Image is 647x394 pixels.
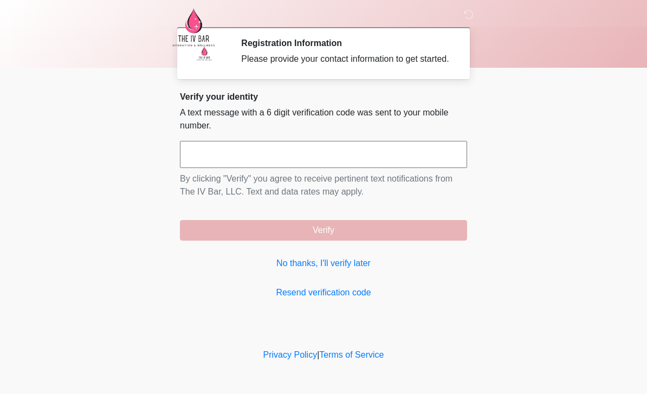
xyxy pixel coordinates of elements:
[241,53,451,66] div: Please provide your contact information to get started.
[180,286,467,299] a: Resend verification code
[169,8,218,47] img: The IV Bar, LLC Logo
[263,350,318,359] a: Privacy Policy
[180,220,467,241] button: Verify
[317,350,319,359] a: |
[180,92,467,102] h2: Verify your identity
[180,257,467,270] a: No thanks, I'll verify later
[319,350,384,359] a: Terms of Service
[180,106,467,132] p: A text message with a 6 digit verification code was sent to your mobile number.
[180,172,467,198] p: By clicking "Verify" you agree to receive pertinent text notifications from The IV Bar, LLC. Text...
